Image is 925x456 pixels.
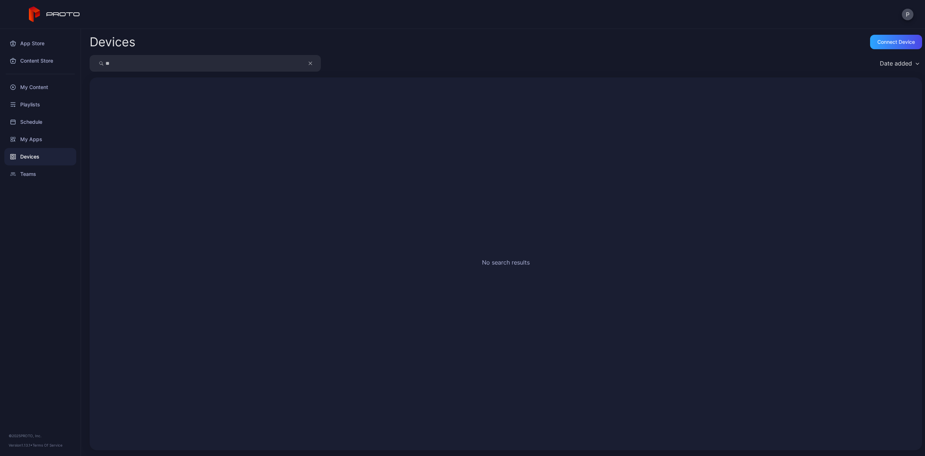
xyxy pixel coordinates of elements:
h2: No search results [482,258,530,267]
div: © 2025 PROTO, Inc. [9,433,72,439]
a: Devices [4,148,76,165]
div: Connect device [877,39,915,45]
a: My Content [4,79,76,96]
span: Version 1.13.1 • [9,443,33,447]
a: Terms Of Service [33,443,63,447]
button: Connect device [870,35,922,49]
button: P [902,9,913,20]
a: Playlists [4,96,76,113]
button: Date added [876,55,922,72]
a: Content Store [4,52,76,69]
a: Schedule [4,113,76,131]
h2: Devices [90,35,135,48]
div: Date added [880,60,912,67]
a: Teams [4,165,76,183]
a: App Store [4,35,76,52]
a: My Apps [4,131,76,148]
